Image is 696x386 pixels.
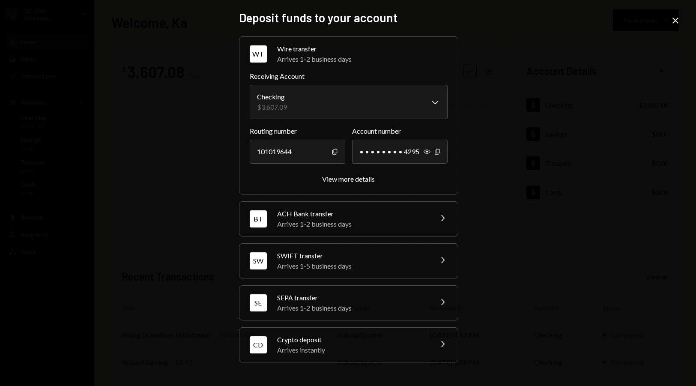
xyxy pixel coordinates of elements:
div: View more details [322,175,375,183]
h2: Deposit funds to your account [239,9,457,26]
div: BT [250,210,267,227]
div: WT [250,45,267,63]
button: SWSWIFT transferArrives 1-5 business days [239,244,458,278]
div: ACH Bank transfer [277,209,427,219]
div: WTWire transferArrives 1-2 business days [250,71,448,184]
button: SESEPA transferArrives 1-2 business days [239,286,458,320]
div: SW [250,252,267,269]
div: 101019644 [250,140,345,164]
div: CD [250,336,267,353]
button: Receiving Account [250,85,448,119]
div: Crypto deposit [277,335,427,345]
div: SEPA transfer [277,293,427,303]
div: Arrives 1-2 business days [277,54,448,64]
button: CDCrypto depositArrives instantly [239,328,458,362]
label: Account number [352,126,448,136]
div: SWIFT transfer [277,251,427,261]
button: BTACH Bank transferArrives 1-2 business days [239,202,458,236]
div: Arrives instantly [277,345,427,355]
button: WTWire transferArrives 1-2 business days [239,37,458,71]
label: Routing number [250,126,345,136]
div: Arrives 1-2 business days [277,219,427,229]
div: Arrives 1-5 business days [277,261,427,271]
button: View more details [322,175,375,184]
div: Arrives 1-2 business days [277,303,427,313]
div: SE [250,294,267,311]
label: Receiving Account [250,71,448,81]
div: • • • • • • • • 4295 [352,140,448,164]
div: Wire transfer [277,44,448,54]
